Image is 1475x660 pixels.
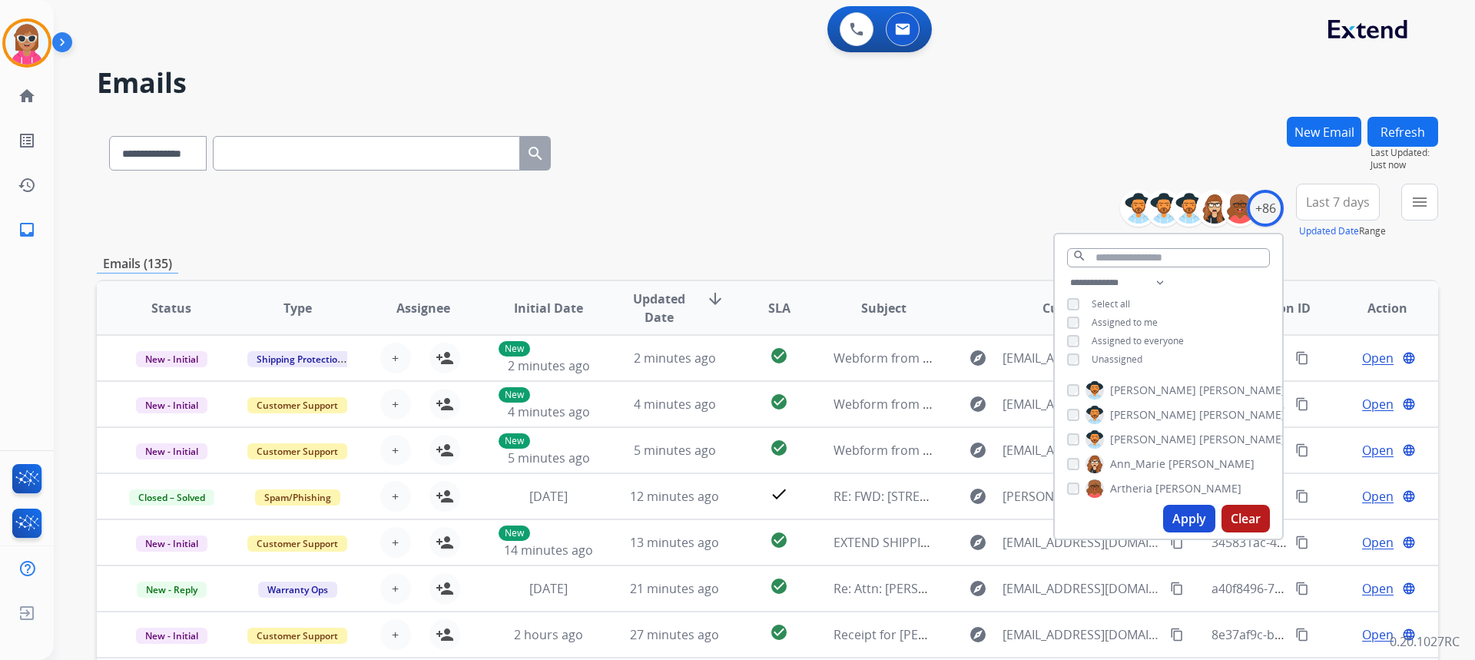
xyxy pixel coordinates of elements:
[1170,582,1184,595] mat-icon: content_copy
[508,403,590,420] span: 4 minutes ago
[1110,432,1196,447] span: [PERSON_NAME]
[1371,147,1438,159] span: Last Updated:
[392,625,399,644] span: +
[969,349,987,367] mat-icon: explore
[625,290,694,327] span: Updated Date
[1092,316,1158,329] span: Assigned to me
[380,619,411,650] button: +
[97,68,1438,98] h2: Emails
[706,290,724,308] mat-icon: arrow_downward
[1295,443,1309,457] mat-icon: content_copy
[1221,505,1270,532] button: Clear
[436,487,454,506] mat-icon: person_add
[18,221,36,239] mat-icon: inbox
[380,435,411,466] button: +
[1110,407,1196,423] span: [PERSON_NAME]
[392,533,399,552] span: +
[1003,487,1161,506] span: [PERSON_NAME][EMAIL_ADDRESS][DOMAIN_NAME]
[283,299,312,317] span: Type
[380,481,411,512] button: +
[1199,407,1285,423] span: [PERSON_NAME]
[1211,626,1438,643] span: 8e37af9c-bc8c-4d24-87cf-3113e18bfe06
[499,526,530,541] p: New
[634,350,716,366] span: 2 minutes ago
[508,357,590,374] span: 2 minutes ago
[247,443,347,459] span: Customer Support
[18,87,36,105] mat-icon: home
[1168,456,1255,472] span: [PERSON_NAME]
[436,625,454,644] mat-icon: person_add
[436,441,454,459] mat-icon: person_add
[1092,334,1184,347] span: Assigned to everyone
[1402,443,1416,457] mat-icon: language
[392,349,399,367] span: +
[380,573,411,604] button: +
[529,580,568,597] span: [DATE]
[136,628,207,644] span: New - Initial
[1367,117,1438,147] button: Refresh
[392,579,399,598] span: +
[1402,582,1416,595] mat-icon: language
[247,397,347,413] span: Customer Support
[1362,349,1394,367] span: Open
[1402,489,1416,503] mat-icon: language
[1402,628,1416,642] mat-icon: language
[436,349,454,367] mat-icon: person_add
[1247,190,1284,227] div: +86
[1092,297,1130,310] span: Select all
[258,582,337,598] span: Warranty Ops
[834,488,997,505] span: RE: FWD: [STREET_ADDRESS]
[834,534,1048,551] span: EXTEND SHIPPING Ord# 34075457-01
[1295,582,1309,595] mat-icon: content_copy
[247,628,347,644] span: Customer Support
[436,533,454,552] mat-icon: person_add
[1003,625,1161,644] span: [EMAIL_ADDRESS][DOMAIN_NAME]
[969,395,987,413] mat-icon: explore
[1390,632,1460,651] p: 0.20.1027RC
[1163,505,1215,532] button: Apply
[499,433,530,449] p: New
[630,580,719,597] span: 21 minutes ago
[392,395,399,413] span: +
[136,351,207,367] span: New - Initial
[969,533,987,552] mat-icon: explore
[630,626,719,643] span: 27 minutes ago
[634,396,716,413] span: 4 minutes ago
[514,626,583,643] span: 2 hours ago
[1371,159,1438,171] span: Just now
[1110,383,1196,398] span: [PERSON_NAME]
[1362,487,1394,506] span: Open
[969,579,987,598] mat-icon: explore
[1042,299,1102,317] span: Customer
[969,625,987,644] mat-icon: explore
[969,441,987,459] mat-icon: explore
[436,579,454,598] mat-icon: person_add
[97,254,178,274] p: Emails (135)
[380,343,411,373] button: +
[136,397,207,413] span: New - Initial
[1092,353,1142,366] span: Unassigned
[18,176,36,194] mat-icon: history
[151,299,191,317] span: Status
[770,347,788,365] mat-icon: check_circle
[1295,489,1309,503] mat-icon: content_copy
[5,22,48,65] img: avatar
[1003,579,1161,598] span: [EMAIL_ADDRESS][DOMAIN_NAME]
[1295,536,1309,549] mat-icon: content_copy
[1296,184,1380,221] button: Last 7 days
[1362,579,1394,598] span: Open
[247,351,353,367] span: Shipping Protection
[1299,224,1386,237] span: Range
[1402,397,1416,411] mat-icon: language
[1295,628,1309,642] mat-icon: content_copy
[526,144,545,163] mat-icon: search
[508,449,590,466] span: 5 minutes ago
[136,443,207,459] span: New - Initial
[1402,536,1416,549] mat-icon: language
[392,487,399,506] span: +
[1312,281,1438,335] th: Action
[499,387,530,403] p: New
[1110,481,1152,496] span: Artheria
[770,623,788,642] mat-icon: check_circle
[1072,249,1086,263] mat-icon: search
